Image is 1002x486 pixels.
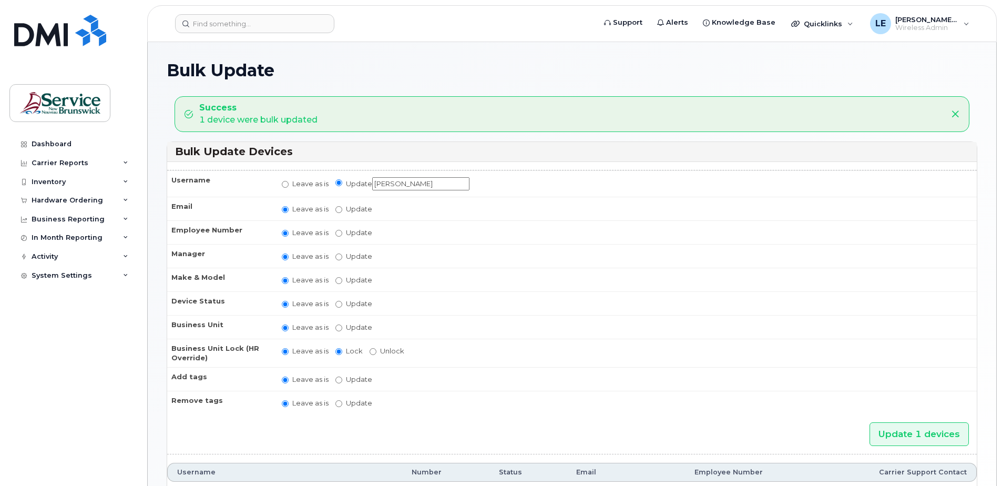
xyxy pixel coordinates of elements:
[282,277,289,284] input: Leave as is
[167,315,272,339] th: Business Unit
[282,254,289,260] input: Leave as is
[335,204,372,214] label: Update
[282,181,289,188] input: Leave as is
[282,374,329,384] label: Leave as is
[167,220,272,244] th: Employee Number
[335,346,363,356] label: Lock
[335,179,342,186] input: Update
[167,197,272,220] th: Email
[335,325,342,331] input: Update
[372,177,469,190] input: Update
[282,400,289,407] input: Leave as is
[167,61,977,79] h1: Bulk Update
[167,291,272,315] th: Device Status
[282,346,329,356] label: Leave as is
[451,463,531,482] th: Status
[531,463,606,482] th: Email
[335,348,342,355] input: Lock
[335,206,342,213] input: Update
[335,275,372,285] label: Update
[335,228,372,238] label: Update
[167,463,315,482] th: Username
[282,299,329,309] label: Leave as is
[199,102,318,114] strong: Success
[199,102,318,126] div: 1 device were bulk updated
[335,254,342,260] input: Update
[167,170,272,197] th: Username
[335,400,342,407] input: Update
[282,204,329,214] label: Leave as is
[167,339,272,367] th: Business Unit Lock (HR Override)
[335,299,372,309] label: Update
[772,463,977,482] th: Carrier Support Contact
[335,374,372,384] label: Update
[282,275,329,285] label: Leave as is
[282,348,289,355] input: Leave as is
[870,422,969,446] input: Update 1 devices
[282,325,289,331] input: Leave as is
[335,230,342,237] input: Update
[282,206,289,213] input: Leave as is
[370,346,404,356] label: Unlock
[315,463,452,482] th: Number
[335,377,342,383] input: Update
[282,398,329,408] label: Leave as is
[175,145,969,159] h3: Bulk Update Devices
[167,367,272,391] th: Add tags
[335,301,342,308] input: Update
[167,244,272,268] th: Manager
[282,179,329,189] label: Leave as is
[335,322,372,332] label: Update
[335,177,469,190] label: Update
[282,377,289,383] input: Leave as is
[335,398,372,408] label: Update
[167,268,272,291] th: Make & Model
[370,348,376,355] input: Unlock
[335,277,342,284] input: Update
[282,301,289,308] input: Leave as is
[282,251,329,261] label: Leave as is
[282,322,329,332] label: Leave as is
[282,228,329,238] label: Leave as is
[606,463,772,482] th: Employee Number
[335,251,372,261] label: Update
[282,230,289,237] input: Leave as is
[167,391,272,414] th: Remove tags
